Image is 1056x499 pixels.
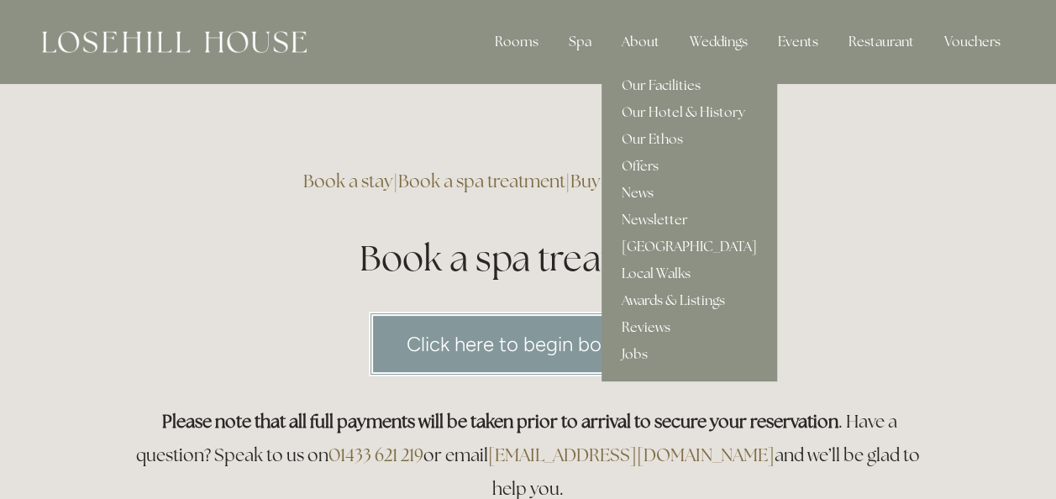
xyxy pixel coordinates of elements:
a: News [602,180,777,207]
div: Restaurant [835,25,927,59]
a: Buy gifts & experiences [570,170,753,192]
div: Spa [555,25,605,59]
a: Our Facilities [602,72,777,99]
strong: Please note that all full payments will be taken prior to arrival to secure your reservation [162,410,838,433]
h1: Book a spa treatment [127,234,930,283]
h3: | | [127,165,930,198]
a: Click here to begin booking [369,312,687,376]
a: [GEOGRAPHIC_DATA] [602,234,777,260]
a: Awards & Listings [602,287,777,314]
a: Local Walks [602,260,777,287]
a: Book a stay [303,170,393,192]
a: Offers [602,153,777,180]
a: [EMAIL_ADDRESS][DOMAIN_NAME] [488,444,775,466]
a: Newsletter [602,207,777,234]
a: Our Ethos [602,126,777,153]
a: Book a spa treatment [398,170,565,192]
a: Vouchers [931,25,1014,59]
a: Reviews [602,314,777,341]
div: Rooms [481,25,552,59]
div: Weddings [676,25,761,59]
img: Losehill House [42,31,307,53]
div: Events [764,25,832,59]
a: 01433 621 219 [328,444,423,466]
a: Jobs [602,341,777,368]
div: About [608,25,673,59]
a: Our Hotel & History [602,99,777,126]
